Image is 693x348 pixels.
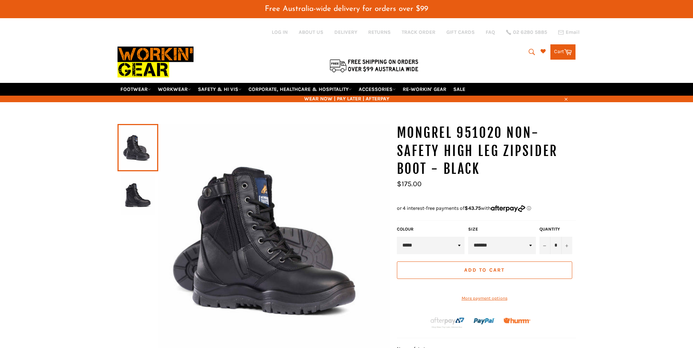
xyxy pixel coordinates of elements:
label: Size [468,226,536,232]
span: $175.00 [397,180,422,188]
a: ABOUT US [299,29,323,36]
img: Flat $9.95 shipping Australia wide [328,58,419,73]
a: SALE [450,83,468,96]
a: TRACK ORDER [402,29,435,36]
a: SAFETY & HI VIS [195,83,244,96]
button: Increase item quantity by one [561,237,572,254]
img: Humm_core_logo_RGB-01_300x60px_small_195d8312-4386-4de7-b182-0ef9b6303a37.png [503,318,530,323]
button: Add to Cart [397,261,572,279]
span: WEAR NOW | PAY LATER | AFTERPAY [118,95,576,102]
a: Email [558,29,580,35]
label: Quantity [539,226,572,232]
a: FOOTWEAR [118,83,154,96]
a: WORKWEAR [155,83,194,96]
span: 02 6280 5885 [513,30,547,35]
span: Email [566,30,580,35]
a: More payment options [397,295,572,301]
a: FAQ [486,29,495,36]
span: Free Australia-wide delivery for orders over $99 [265,5,428,13]
img: paypal.png [474,311,495,332]
a: GIFT CARDS [446,29,475,36]
a: RE-WORKIN' GEAR [400,83,449,96]
a: CORPORATE, HEALTHCARE & HOSPITALITY [246,83,355,96]
button: Reduce item quantity by one [539,237,550,254]
img: MONGREL 951020 Non-Safety High Leg Zipsider Boot - Black - Workin' Gear [121,175,155,215]
h1: MONGREL 951020 Non-Safety High Leg Zipsider Boot - Black [397,124,576,178]
a: DELIVERY [334,29,357,36]
img: Afterpay-Logo-on-dark-bg_large.png [430,316,465,329]
a: RETURNS [368,29,391,36]
a: Cart [550,44,575,60]
a: ACCESSORIES [356,83,399,96]
span: Add to Cart [464,267,505,273]
a: 02 6280 5885 [506,30,547,35]
label: COLOUR [397,226,465,232]
a: Log in [272,29,288,35]
img: Workin Gear leaders in Workwear, Safety Boots, PPE, Uniforms. Australia's No.1 in Workwear [118,41,194,83]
